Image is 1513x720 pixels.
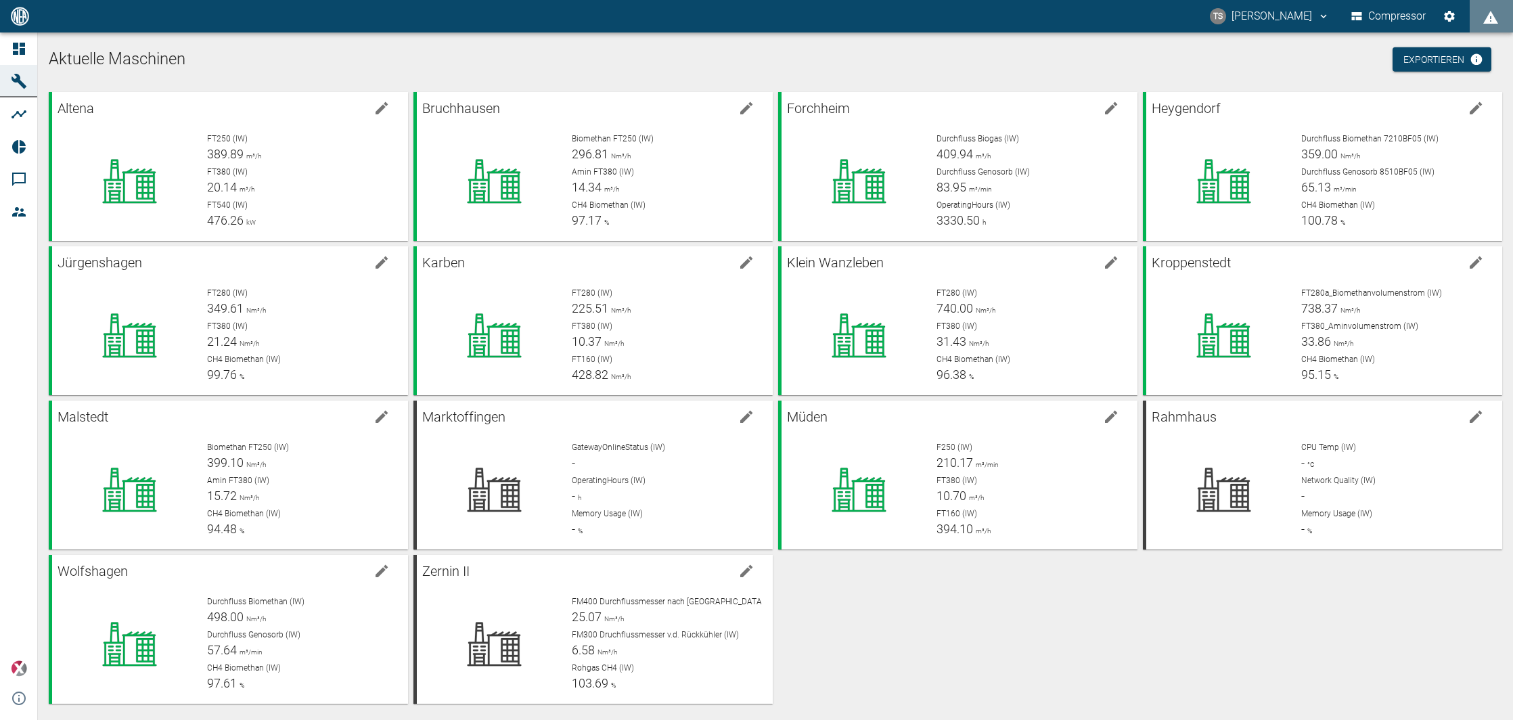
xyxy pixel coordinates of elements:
span: Forchheim [787,100,850,116]
button: edit machine [1098,95,1125,122]
span: Bruchhausen [422,100,500,116]
span: 15.72 [207,489,237,503]
span: FT380 (IW) [936,476,977,485]
a: Forchheimedit machineDurchfluss Biogas (IW)409.94m³/hDurchfluss Genosorb (IW)83.95m³/minOperating... [778,92,1137,241]
a: Heygendorfedit machineDurchfluss Biomethan 7210BF05 (IW)359.00Nm³/hDurchfluss Genosorb 8510BF05 (... [1143,92,1502,241]
span: 99.76 [207,367,237,382]
span: 103.69 [572,676,608,690]
span: FT540 (IW) [207,200,248,210]
span: 83.95 [936,180,966,194]
span: % [237,681,244,689]
span: FT380 (IW) [572,321,612,331]
span: % [237,527,244,535]
span: h [575,494,581,501]
a: Jürgenshagenedit machineFT280 (IW)349.61Nm³/hFT380 (IW)21.24Nm³/hCH4 Biomethan (IW)99.76% [49,246,408,395]
span: m³/min [237,648,263,656]
a: Zernin IIedit machineFM400 Durchflussmesser nach [GEOGRAPHIC_DATA] (IW)25.07Nm³/hFM300 Druchfluss... [413,555,773,704]
span: m³/min [973,461,999,468]
span: Wolfshagen [58,563,128,579]
span: Durchfluss Biomethan 7210BF05 (IW) [1301,134,1439,143]
span: Nm³/h [608,307,631,314]
span: 20.14 [207,180,237,194]
span: 97.61 [207,676,237,690]
span: 296.81 [572,147,608,161]
span: Karben [422,254,465,271]
span: Biomethan FT250 (IW) [207,443,289,452]
span: % [1331,373,1338,380]
span: Rahmhaus [1152,409,1217,425]
span: m³/h [602,185,619,193]
span: m³/min [1331,185,1357,193]
span: Altena [58,100,94,116]
a: Müdenedit machineF250 (IW)210.17m³/minFT380 (IW)10.70m³/hFT160 (IW)394.10m³/h [778,401,1137,549]
span: % [966,373,974,380]
span: 428.82 [572,367,608,382]
span: 95.15 [1301,367,1331,382]
span: Durchfluss Biomethan (IW) [207,597,304,606]
span: Nm³/h [237,494,259,501]
span: °C [1305,461,1315,468]
button: edit machine [368,249,395,276]
span: m³/h [966,494,984,501]
span: 394.10 [936,522,973,536]
span: 399.10 [207,455,244,470]
a: Wolfshagenedit machineDurchfluss Biomethan (IW)498.00Nm³/hDurchfluss Genosorb (IW)57.64m³/minCH4 ... [49,555,408,704]
span: Memory Usage (IW) [572,509,643,518]
h1: Aktuelle Maschinen [49,49,1502,70]
span: 94.48 [207,522,237,536]
span: % [1305,527,1312,535]
svg: Jetzt mit HF Export [1470,53,1483,66]
span: kW [244,219,256,226]
span: Klein Wanzleben [787,254,884,271]
span: Nm³/h [608,152,631,160]
span: CH4 Biomethan (IW) [207,509,281,518]
span: Kroppenstedt [1152,254,1231,271]
span: 14.34 [572,180,602,194]
button: edit machine [733,249,760,276]
img: Xplore Logo [11,660,27,677]
span: 100.78 [1301,213,1338,227]
button: edit machine [1098,403,1125,430]
span: - [1301,489,1305,503]
span: - [1301,455,1305,470]
span: FT380_Aminvolumenstrom (IW) [1301,321,1418,331]
a: Kroppenstedtedit machineFT280a_Biomethanvolumenstrom (IW)738.37Nm³/hFT380_Aminvolumenstrom (IW)33... [1143,246,1502,395]
span: FT380 (IW) [936,321,977,331]
span: - [572,489,575,503]
span: % [1338,219,1345,226]
a: Karbenedit machineFT280 (IW)225.51Nm³/hFT380 (IW)10.37Nm³/hFT160 (IW)428.82Nm³/h [413,246,773,395]
span: 10.70 [936,489,966,503]
a: Klein Wanzlebenedit machineFT280 (IW)740.00Nm³/hFT380 (IW)31.43Nm³/hCH4 Biomethan (IW)96.38% [778,246,1137,395]
span: Jürgenshagen [58,254,142,271]
span: Nm³/h [608,373,631,380]
span: Nm³/h [237,340,259,347]
span: CH4 Biomethan (IW) [936,355,1010,364]
button: edit machine [1462,95,1489,122]
span: CH4 Biomethan (IW) [1301,200,1375,210]
button: edit machine [368,95,395,122]
span: Rohgas CH4 (IW) [572,663,634,673]
span: 359.00 [1301,147,1338,161]
span: Nm³/h [602,340,624,347]
span: m³/h [244,152,261,160]
span: 389.89 [207,147,244,161]
span: 210.17 [936,455,973,470]
span: 225.51 [572,301,608,315]
span: FT280a_Biomethanvolumenstrom (IW) [1301,288,1442,298]
span: Nm³/h [973,307,995,314]
span: h [980,219,986,226]
span: 96.38 [936,367,966,382]
span: FT160 (IW) [936,509,977,518]
span: 25.07 [572,610,602,624]
span: m³/h [973,527,991,535]
button: edit machine [733,403,760,430]
span: 498.00 [207,610,244,624]
button: timo.streitbuerger@arcanum-energy.de [1208,4,1332,28]
span: Nm³/h [1331,340,1353,347]
span: 409.94 [936,147,973,161]
div: TS [1210,8,1226,24]
span: Heygendorf [1152,100,1221,116]
span: F250 (IW) [936,443,972,452]
span: FM300 Druchflussmesser v.d. Rückkühler (IW) [572,630,739,639]
button: edit machine [733,558,760,585]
